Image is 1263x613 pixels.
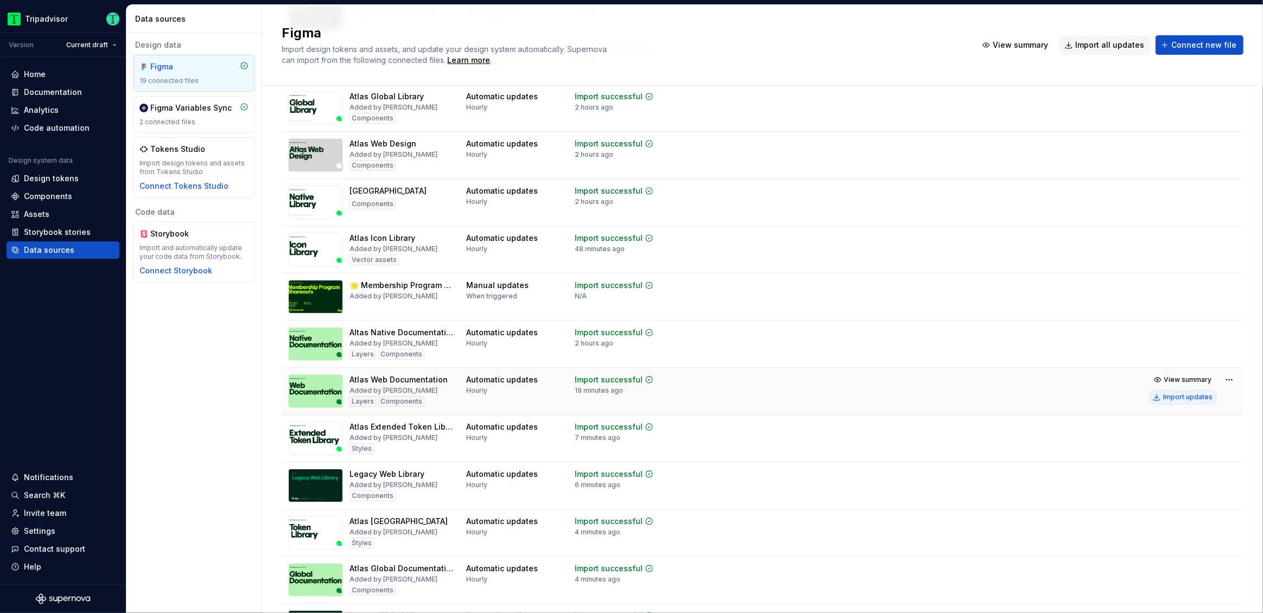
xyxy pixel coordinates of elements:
div: Import successful [575,327,643,338]
div: Automatic updates [466,138,538,149]
a: StorybookImport and automatically update your code data from Storybook.Connect Storybook [133,222,255,283]
div: Atlas Global Library [350,91,424,102]
div: Components [350,490,396,501]
div: Assets [24,209,49,220]
button: Connect Tokens Studio [139,181,229,191]
a: Code automation [7,119,119,137]
div: Automatic updates [466,233,538,244]
div: Hourly [466,481,487,489]
div: Added by [PERSON_NAME] [350,292,437,301]
a: Components [7,188,119,205]
div: Design system data [9,156,73,165]
div: 2 hours ago [575,197,613,206]
a: Assets [7,206,119,223]
a: Settings [7,522,119,540]
div: Components [350,160,396,171]
div: Import successful [575,422,643,432]
div: Import successful [575,563,643,574]
div: Home [24,69,46,80]
button: Search ⌘K [7,487,119,504]
a: Storybook stories [7,224,119,241]
div: Contact support [24,544,85,554]
div: Import successful [575,374,643,385]
div: When triggered [466,292,517,301]
a: Home [7,66,119,83]
span: . [446,56,492,65]
div: 7 minutes ago [575,433,620,442]
div: Tripadvisor [25,14,68,24]
div: Added by [PERSON_NAME] [350,386,437,395]
div: Atlas [GEOGRAPHIC_DATA] [350,516,448,527]
div: Components [378,396,424,407]
div: Added by [PERSON_NAME] [350,481,437,489]
div: Search ⌘K [24,490,65,501]
div: Altas Native Documentation [350,327,453,338]
div: Data sources [24,245,74,256]
a: Analytics [7,101,119,119]
div: Documentation [24,87,82,98]
a: Figma19 connected files [133,55,255,92]
div: Code data [133,207,255,218]
button: Import updates [1150,389,1217,405]
button: Connect new file [1156,35,1243,55]
div: Import successful [575,233,643,244]
div: Added by [PERSON_NAME] [350,528,437,537]
div: Settings [24,526,55,537]
a: Learn more [447,55,490,66]
div: Version [9,41,34,49]
div: Analytics [24,105,59,116]
div: 4 minutes ago [575,528,620,537]
div: Added by [PERSON_NAME] [350,433,437,442]
div: Figma [150,61,202,72]
a: Design tokens [7,170,119,187]
div: Vector assets [350,254,399,265]
a: Invite team [7,505,119,522]
div: Legacy Web Library [350,469,424,480]
div: Storybook [150,228,202,239]
button: Contact support [7,540,119,558]
div: Design data [133,40,255,50]
div: Hourly [466,386,487,395]
div: Import design tokens and assets from Tokens Studio [139,159,249,176]
span: Import design tokens and assets, and update your design system automatically. Supernova can impor... [282,44,609,65]
button: Notifications [7,469,119,486]
div: Automatic updates [466,327,538,338]
div: Notifications [24,472,73,483]
span: Import all updates [1075,40,1144,50]
div: 2 hours ago [575,103,613,112]
div: Atlas Web Design [350,138,416,149]
a: Documentation [7,84,119,101]
div: Hourly [466,245,487,253]
div: Added by [PERSON_NAME] [350,339,437,348]
button: Current draft [61,37,122,53]
svg: Supernova Logo [36,593,90,604]
div: Added by [PERSON_NAME] [350,103,437,112]
div: Automatic updates [466,469,538,480]
div: Automatic updates [466,563,538,574]
div: Added by [PERSON_NAME] [350,150,437,159]
img: 0ed0e8b8-9446-497d-bad0-376821b19aa5.png [8,12,21,25]
button: TripadvisorThomas Dittmer [2,7,124,30]
div: Import successful [575,280,643,291]
div: Figma Variables Sync [150,103,232,113]
div: 2 hours ago [575,339,613,348]
div: Hourly [466,103,487,112]
div: 6 minutes ago [575,481,620,489]
div: Manual updates [466,280,529,291]
div: 4 minutes ago [575,575,620,584]
div: 19 connected files [139,76,249,85]
div: Automatic updates [466,374,538,385]
div: Storybook stories [24,227,91,238]
div: 🌟 Membership Program Shareout [350,280,453,291]
div: Import updates [1163,393,1213,401]
div: Layers [350,349,376,360]
span: Connect new file [1171,40,1236,50]
div: [GEOGRAPHIC_DATA] [350,186,427,196]
div: Import and automatically update your code data from Storybook. [139,244,249,261]
div: Code automation [24,123,90,133]
div: Added by [PERSON_NAME] [350,575,437,584]
div: Automatic updates [466,91,538,102]
div: Components [350,113,396,124]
